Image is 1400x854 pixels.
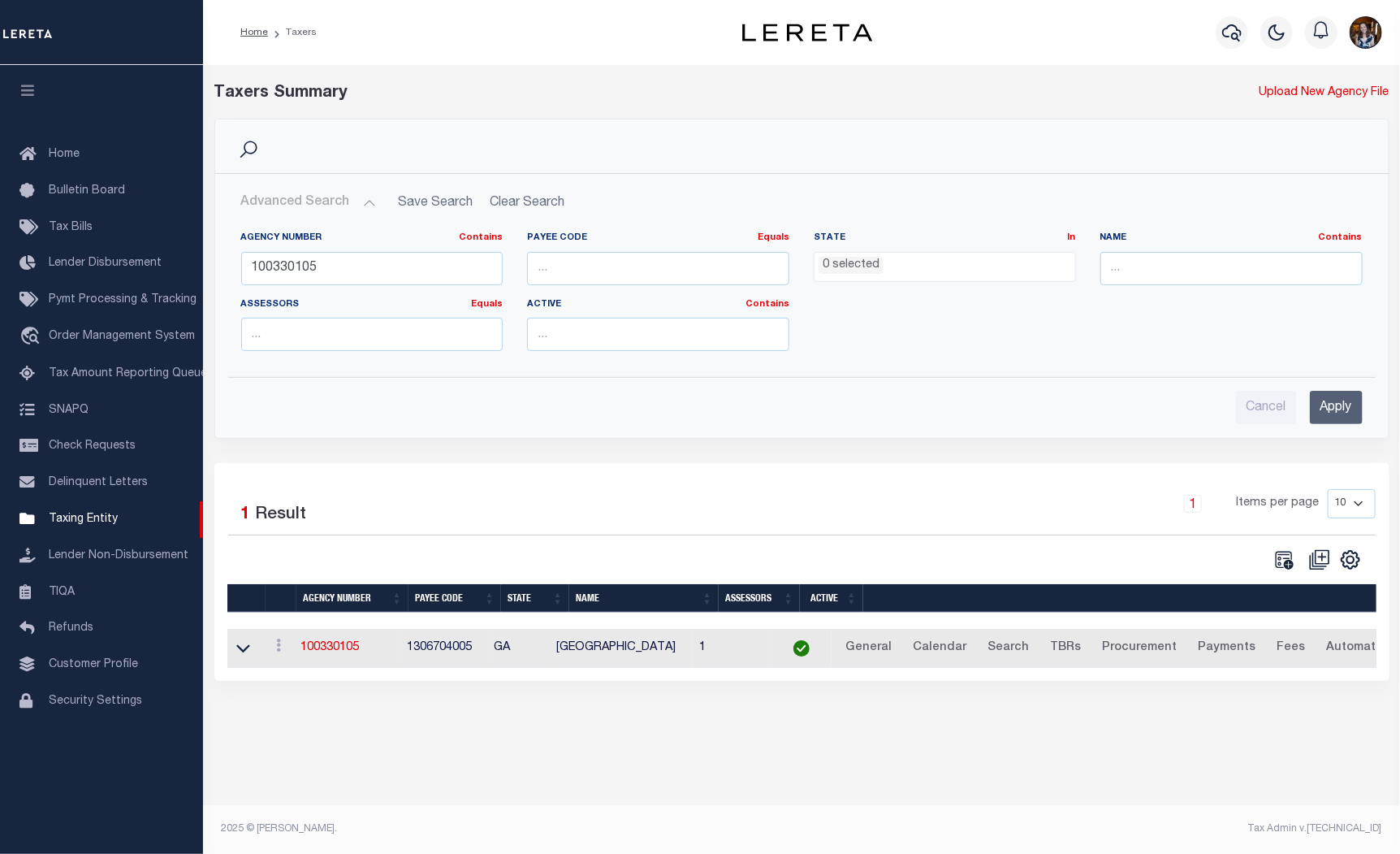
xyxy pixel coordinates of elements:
a: Payments [1190,635,1263,661]
span: Lender Disbursement [49,258,162,269]
a: Equals [471,300,503,309]
li: Taxers [268,25,317,40]
i: travel_explore [19,327,45,348]
span: Check Requests [49,440,136,452]
a: Contains [1319,233,1363,242]
td: 1306704005 [400,629,488,669]
th: State: activate to sort column ascending [501,584,569,613]
input: ... [527,318,789,351]
span: Customer Profile [49,659,138,670]
input: ... [241,318,503,351]
a: TBRs [1043,635,1088,661]
img: check-icon-green.svg [793,640,810,657]
a: Home [240,28,268,37]
label: State [814,232,1076,245]
span: Home [49,149,80,160]
div: Taxers Summary [214,81,1090,106]
span: Bulletin Board [49,185,125,197]
label: Active [527,298,789,312]
span: SNAPQ [49,404,89,415]
input: Apply [1310,391,1363,424]
input: ... [1100,252,1363,285]
th: Name: activate to sort column ascending [569,584,719,613]
div: 2025 © [PERSON_NAME]. [210,821,802,836]
span: TIQA [49,586,75,597]
input: ... [241,252,503,285]
a: Calendar [905,635,974,661]
th: Payee Code: activate to sort column ascending [408,584,501,613]
button: Advanced Search [241,187,376,219]
a: Search [980,635,1036,661]
a: Procurement [1095,635,1184,661]
div: Tax Admin v.[TECHNICAL_ID] [814,821,1382,836]
a: In [1068,233,1076,242]
span: Order Management System [49,331,195,342]
a: General [838,635,899,661]
a: 100330105 [300,642,359,653]
a: Upload New Agency File [1260,85,1389,102]
label: Name [1100,232,1363,245]
span: Delinquent Letters [49,477,148,488]
a: 1 [1184,495,1202,513]
td: GA [488,629,550,669]
td: [GEOGRAPHIC_DATA] [550,629,693,669]
input: Cancel [1236,391,1297,424]
span: Lender Non-Disbursement [49,550,188,561]
span: Taxing Entity [49,514,118,525]
input: ... [527,252,789,285]
span: Refunds [49,622,93,634]
span: 1 [241,506,251,523]
label: Payee Code [527,232,789,245]
a: Fees [1269,635,1312,661]
a: Contains [459,233,503,242]
img: logo-dark.svg [742,24,872,41]
span: Tax Amount Reporting Queue [49,368,207,379]
th: Active: activate to sort column ascending [800,584,863,613]
a: Equals [758,233,789,242]
th: Agency Number: activate to sort column ascending [296,584,408,613]
span: Items per page [1237,495,1320,513]
a: Contains [745,300,789,309]
td: 1 [693,629,771,669]
span: Security Settings [49,696,142,707]
span: Tax Bills [49,222,93,233]
label: Result [256,502,307,528]
label: Agency Number [241,232,503,245]
span: Pymt Processing & Tracking [49,294,197,306]
li: 0 selected [819,257,884,275]
th: Assessors: activate to sort column ascending [719,584,800,613]
label: Assessors [241,298,503,312]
